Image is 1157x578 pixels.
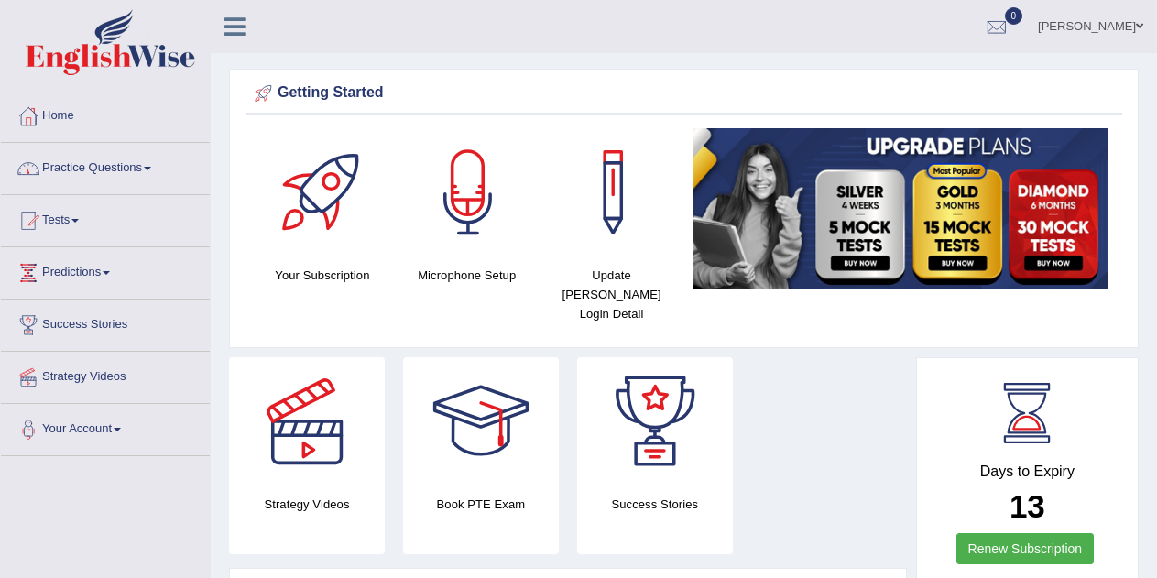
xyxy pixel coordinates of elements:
[937,463,1118,480] h4: Days to Expiry
[577,495,733,514] h4: Success Stories
[1010,488,1045,524] b: 13
[1,247,210,293] a: Predictions
[259,266,386,285] h4: Your Subscription
[1,91,210,136] a: Home
[549,266,675,323] h4: Update [PERSON_NAME] Login Detail
[404,266,530,285] h4: Microphone Setup
[1,404,210,450] a: Your Account
[1,143,210,189] a: Practice Questions
[1005,7,1023,25] span: 0
[1,300,210,345] a: Success Stories
[403,495,559,514] h4: Book PTE Exam
[1,195,210,241] a: Tests
[250,80,1118,107] div: Getting Started
[693,128,1108,289] img: small5.jpg
[1,352,210,398] a: Strategy Videos
[956,533,1095,564] a: Renew Subscription
[229,495,385,514] h4: Strategy Videos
